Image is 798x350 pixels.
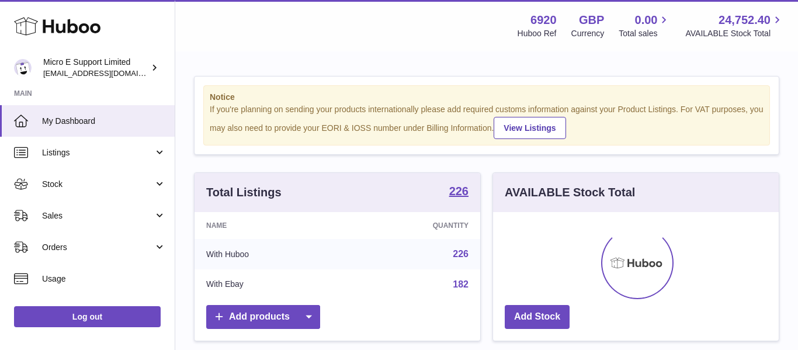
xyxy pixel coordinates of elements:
a: 182 [453,279,469,289]
a: 226 [453,249,469,259]
span: Stock [42,179,154,190]
a: Log out [14,306,161,327]
span: My Dashboard [42,116,166,127]
span: AVAILABLE Stock Total [685,28,784,39]
div: Currency [571,28,605,39]
span: 24,752.40 [719,12,771,28]
th: Name [195,212,345,239]
td: With Huboo [195,239,345,269]
strong: 6920 [530,12,557,28]
div: If you're planning on sending your products internationally please add required customs informati... [210,104,764,139]
a: 0.00 Total sales [619,12,671,39]
a: Add products [206,305,320,329]
span: Total sales [619,28,671,39]
th: Quantity [345,212,480,239]
a: 226 [449,185,469,199]
h3: Total Listings [206,185,282,200]
span: Usage [42,273,166,285]
img: contact@micropcsupport.com [14,59,32,77]
div: Micro E Support Limited [43,57,148,79]
span: Orders [42,242,154,253]
h3: AVAILABLE Stock Total [505,185,635,200]
span: [EMAIL_ADDRESS][DOMAIN_NAME] [43,68,172,78]
a: Add Stock [505,305,570,329]
strong: GBP [579,12,604,28]
span: 0.00 [635,12,658,28]
div: Huboo Ref [518,28,557,39]
a: View Listings [494,117,565,139]
strong: Notice [210,92,764,103]
a: 24,752.40 AVAILABLE Stock Total [685,12,784,39]
strong: 226 [449,185,469,197]
td: With Ebay [195,269,345,300]
span: Listings [42,147,154,158]
span: Sales [42,210,154,221]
